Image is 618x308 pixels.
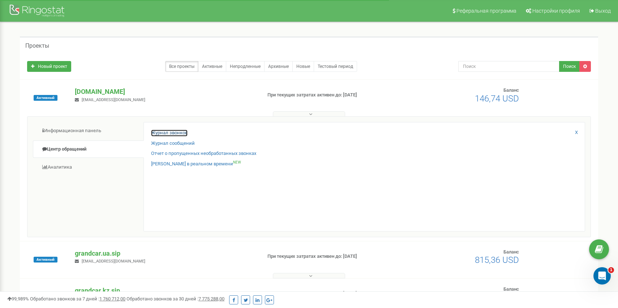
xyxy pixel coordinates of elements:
[30,296,125,302] span: Обработано звонков за 7 дней :
[82,97,145,102] span: [EMAIL_ADDRESS][DOMAIN_NAME]
[267,92,400,99] p: При текущих затратах активен до: [DATE]
[75,286,256,295] p: grandcar.kz.sip
[575,129,578,136] a: X
[75,249,256,258] p: grandcar.ua.sip
[33,122,144,140] a: Информационная панель
[151,161,241,168] a: [PERSON_NAME] в реальном времениNEW
[503,249,519,255] span: Баланс
[267,253,400,260] p: При текущих затратах активен до: [DATE]
[503,87,519,93] span: Баланс
[25,43,49,49] h5: Проекты
[458,61,560,72] input: Поиск
[33,140,144,158] a: Центр обращений
[165,61,198,72] a: Все проекты
[559,61,580,72] button: Поиск
[198,61,226,72] a: Активные
[264,61,293,72] a: Архивные
[126,296,224,302] span: Обработано звонков за 30 дней :
[27,61,71,72] a: Новый проект
[7,296,29,302] span: 99,989%
[151,130,188,136] a: Журнал звонков
[456,8,516,14] span: Реферальная программа
[503,286,519,292] span: Баланс
[608,267,614,273] span: 1
[532,8,580,14] span: Настройки профиля
[475,255,519,265] span: 815,36 USD
[34,257,57,263] span: Активный
[595,8,611,14] span: Выход
[226,61,265,72] a: Непродленные
[99,296,125,302] u: 1 760 712,00
[475,94,519,104] span: 146,74 USD
[34,95,57,101] span: Активный
[314,61,357,72] a: Тестовый период
[151,140,195,147] a: Журнал сообщений
[233,160,241,164] sup: NEW
[151,150,256,157] a: Отчет о пропущенных необработанных звонках
[267,290,400,297] p: При текущих затратах активен до: [DATE]
[198,296,224,302] u: 7 775 288,00
[593,267,611,285] iframe: Intercom live chat
[75,87,256,96] p: [DOMAIN_NAME]
[82,259,145,264] span: [EMAIL_ADDRESS][DOMAIN_NAME]
[33,159,144,176] a: Аналитика
[292,61,314,72] a: Новые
